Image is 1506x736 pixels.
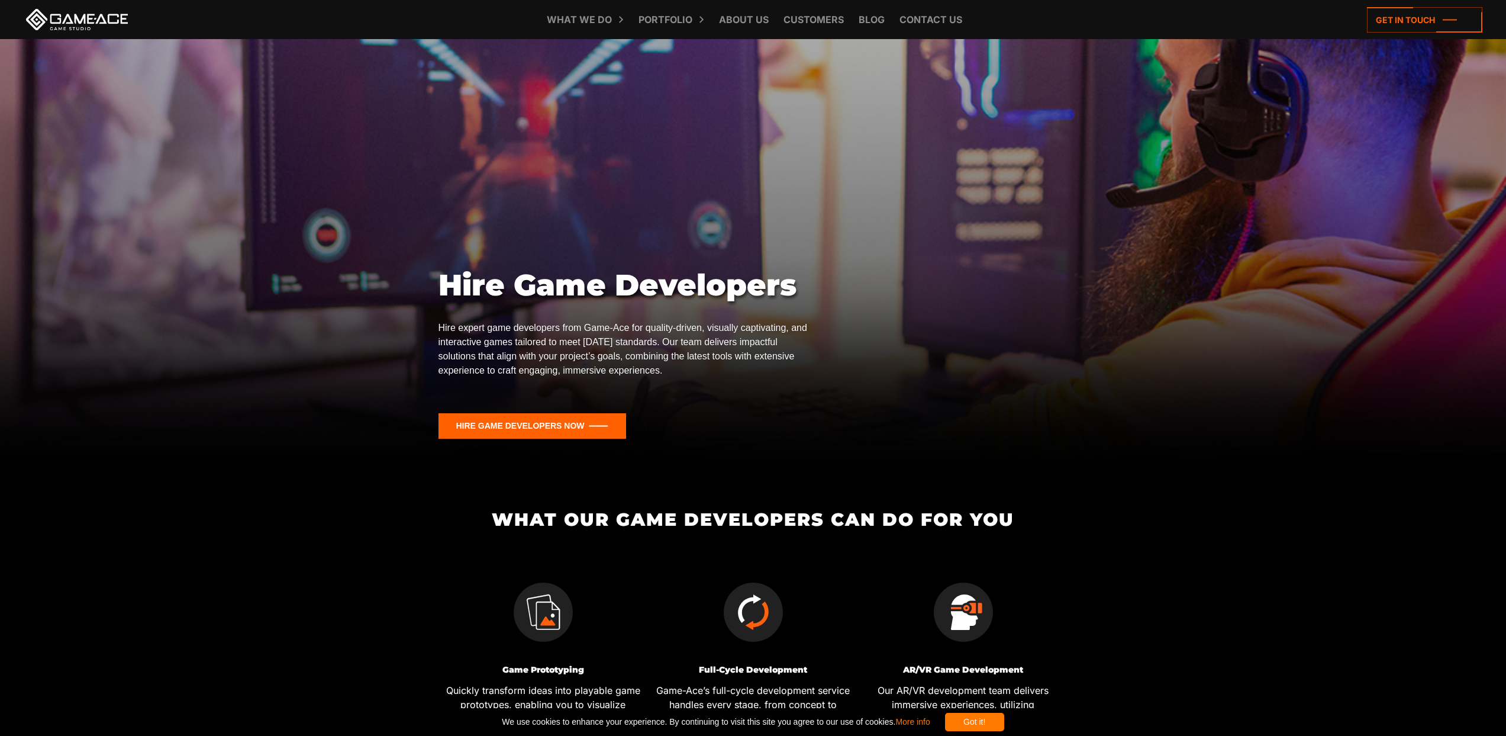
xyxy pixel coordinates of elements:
h3: Game Prototyping [443,666,644,674]
h3: Full-Сycle Development [653,666,854,674]
div: Got it! [945,713,1004,731]
span: We use cookies to enhance your experience. By continuing to visit this site you agree to our use ... [502,713,930,731]
a: Get in touch [1367,7,1482,33]
img: Full-Сycle Development [724,583,783,642]
img: Game Prototyping [514,583,573,642]
img: AR/VR Game Development [934,583,993,642]
h1: Hire Game Developers [438,268,816,303]
a: More info [895,717,930,727]
p: Hire expert game developers from Game-Ace for quality-driven, visually captivating, and interacti... [438,321,816,378]
h3: AR/VR Game Development [863,666,1064,674]
h2: What Our Game Developers Can Do for You [438,510,1068,529]
a: Hire game developers now [438,413,626,439]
